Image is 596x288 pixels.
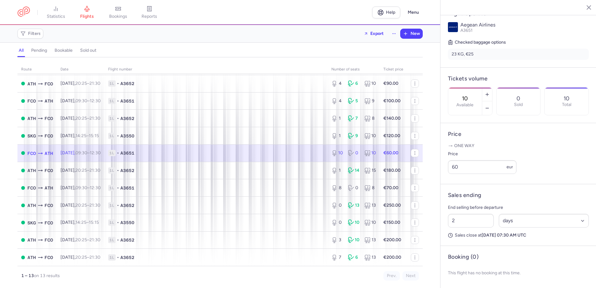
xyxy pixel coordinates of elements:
span: flights [80,14,94,19]
th: number of seats [328,65,380,74]
span: FCO [45,219,53,226]
span: 1L [108,219,116,226]
div: 0 [348,185,359,191]
span: • [117,202,119,209]
span: [DATE], [60,237,100,242]
button: Export [360,29,388,39]
th: Ticket price [380,65,407,74]
div: 13 [348,202,359,209]
span: FCO [45,80,53,87]
div: 10 [364,80,376,87]
span: [DATE], [60,81,100,86]
strong: €60.00 [383,150,398,156]
span: ATH [27,167,36,174]
span: New [411,31,420,36]
div: 13 [364,254,376,261]
h5: Checked baggage options [448,39,589,46]
div: 15 [364,167,376,174]
span: SKG [27,219,36,226]
span: • [117,150,119,156]
th: route [17,65,57,74]
span: A3651 [120,185,134,191]
div: 9 [348,133,359,139]
span: 1L [108,254,116,261]
div: 9 [364,98,376,104]
div: 8 [331,185,343,191]
span: FCO [45,167,53,174]
h4: Price [448,131,589,138]
span: – [75,116,100,121]
a: CitizenPlane red outlined logo [17,7,30,18]
div: 10 [331,150,343,156]
div: 1 [331,115,343,122]
p: Sold [514,102,523,107]
span: [DATE], [60,168,100,173]
strong: €90.00 [383,81,398,86]
p: Aegean Airlines [460,22,589,28]
a: flights [71,6,103,19]
time: 14:25 [75,133,86,138]
span: ATH [27,80,36,87]
time: 21:30 [89,81,100,86]
time: 12:30 [90,98,101,103]
strong: €180.00 [383,168,401,173]
span: FCO [45,115,53,122]
span: – [75,133,99,138]
strong: €120.00 [383,133,400,138]
p: Total [562,102,571,107]
div: 10 [364,219,376,226]
input: --- [448,160,517,174]
span: – [75,168,100,173]
span: reports [142,14,157,19]
span: bookings [109,14,127,19]
span: FCO [27,150,36,157]
span: FCO [27,185,36,191]
strong: 1 – 13 [21,273,34,278]
strong: €70.00 [383,185,398,190]
div: 13 [364,202,376,209]
button: New [401,29,422,38]
time: 21:30 [89,255,100,260]
span: ATH [27,115,36,122]
h4: bookable [55,48,73,53]
div: 0 [348,150,359,156]
li: 23 KG, €25 [448,49,589,60]
span: Filters [28,31,41,36]
span: ATH [27,254,36,261]
strong: €100.00 [383,98,401,103]
span: statistics [47,14,65,19]
h4: Tickets volume [448,75,589,82]
time: 15:15 [89,133,99,138]
span: A3651 [120,98,134,104]
input: ## [448,214,494,228]
p: 10 [564,95,570,102]
span: • [117,219,119,226]
span: – [75,185,101,190]
h4: all [19,48,24,53]
span: – [75,81,100,86]
span: 1L [108,202,116,209]
div: 1 [331,167,343,174]
div: 10 [364,133,376,139]
h4: Sales ending [448,192,481,199]
span: eur [507,164,513,170]
span: A3652 [120,202,134,209]
time: 14:25 [75,220,86,225]
div: 14 [348,167,359,174]
time: 20:25 [75,255,87,260]
a: reports [134,6,165,19]
div: 8 [364,115,376,122]
div: 7 [331,254,343,261]
time: 15:15 [89,220,99,225]
span: FCO [27,98,36,104]
span: [DATE], [60,255,100,260]
p: This flight has no booking at this time. [448,266,589,281]
span: Export [370,31,384,36]
p: 0 [517,95,520,102]
button: Next [402,271,419,281]
th: Flight number [104,65,328,74]
span: – [75,150,101,156]
span: SKG [27,132,36,139]
span: [DATE], [60,98,101,103]
span: 1L [108,98,116,104]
